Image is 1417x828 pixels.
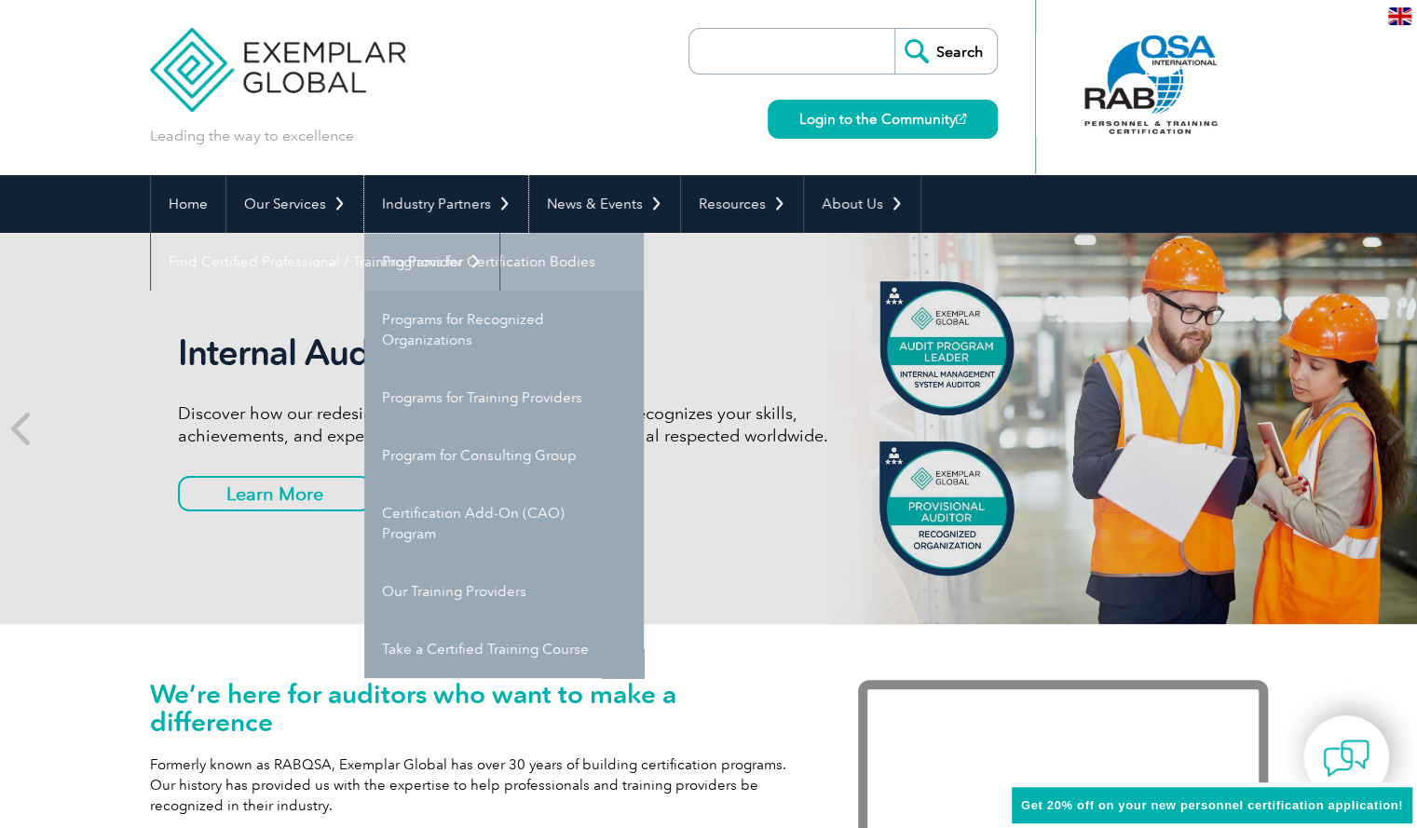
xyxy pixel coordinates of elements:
img: open_square.png [956,114,966,124]
a: Programs for Training Providers [364,369,644,427]
span: Get 20% off on your new personnel certification application! [1021,798,1403,812]
a: Take a Certified Training Course [364,620,644,678]
a: Resources [681,175,803,233]
a: Certification Add-On (CAO) Program [364,484,644,563]
a: Login to the Community [768,100,998,139]
a: Learn More [178,476,372,511]
a: Home [151,175,225,233]
a: Find Certified Professional / Training Provider [151,233,499,291]
img: contact-chat.png [1323,735,1369,781]
h2: Internal Auditor Certification [178,332,877,374]
input: Search [894,29,997,74]
p: Discover how our redesigned Internal Auditor Certification recognizes your skills, achievements, ... [178,402,877,447]
a: Our Services [226,175,363,233]
a: Programs for Certification Bodies [364,233,644,291]
a: Our Training Providers [364,563,644,620]
a: Industry Partners [364,175,528,233]
p: Formerly known as RABQSA, Exemplar Global has over 30 years of building certification programs. O... [150,754,802,816]
a: About Us [804,175,920,233]
a: Programs for Recognized Organizations [364,291,644,369]
a: News & Events [529,175,680,233]
a: Program for Consulting Group [364,427,644,484]
img: en [1388,7,1411,25]
p: Leading the way to excellence [150,126,354,146]
h1: We’re here for auditors who want to make a difference [150,680,802,736]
